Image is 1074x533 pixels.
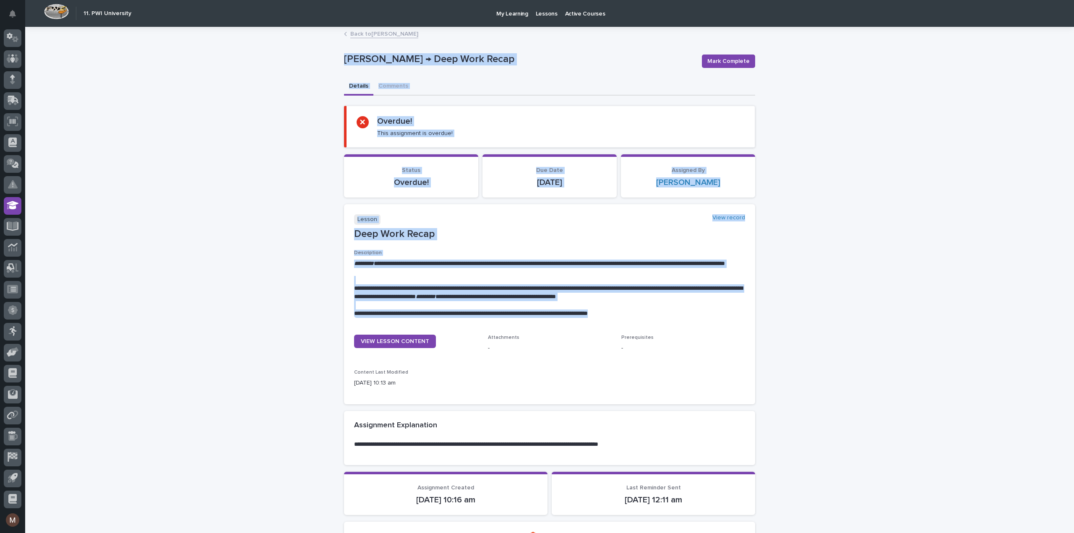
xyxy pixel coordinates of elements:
div: Notifications [10,10,21,23]
p: [DATE] 10:13 am [354,379,478,387]
p: - [488,344,612,353]
span: Last Reminder Sent [626,485,681,491]
button: Details [344,78,373,96]
p: [PERSON_NAME] → Deep Work Recap [344,53,695,65]
a: [PERSON_NAME] [656,177,720,187]
a: View record [712,214,745,221]
a: Back to[PERSON_NAME] [350,29,418,38]
p: [DATE] 12:11 am [562,495,745,505]
span: Description [354,250,382,255]
span: Assignment Created [417,485,474,491]
span: Mark Complete [707,57,750,65]
a: VIEW LESSON CONTENT [354,335,436,348]
h2: 11. PWI University [83,10,131,17]
button: Notifications [4,5,21,23]
span: Content Last Modified [354,370,408,375]
p: - [621,344,745,353]
p: Overdue! [354,177,468,187]
span: Prerequisites [621,335,654,340]
p: [DATE] 10:16 am [354,495,537,505]
button: users-avatar [4,511,21,529]
img: Workspace Logo [44,4,69,19]
span: Status [402,167,420,173]
p: This assignment is overdue! [377,130,453,137]
button: Mark Complete [702,55,755,68]
button: Comments [373,78,413,96]
p: Lesson [354,214,381,225]
span: VIEW LESSON CONTENT [361,338,429,344]
h2: Assignment Explanation [354,421,437,430]
p: [DATE] [493,177,607,187]
span: Assigned By [672,167,705,173]
span: Due Date [536,167,563,173]
h2: Overdue! [377,116,412,126]
span: Attachments [488,335,519,340]
p: Deep Work Recap [354,228,745,240]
